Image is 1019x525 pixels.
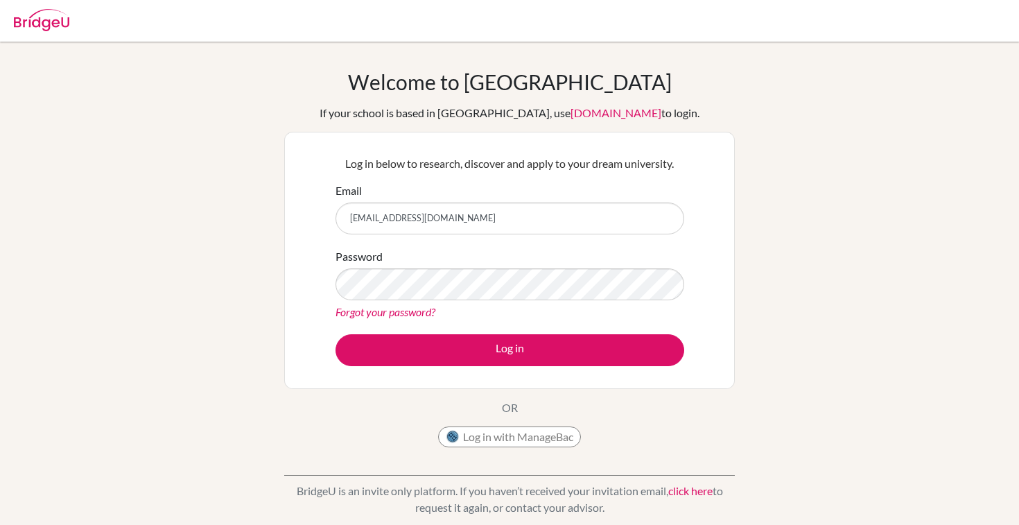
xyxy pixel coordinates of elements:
[14,9,69,31] img: Bridge-U
[284,483,735,516] p: BridgeU is an invite only platform. If you haven’t received your invitation email, to request it ...
[336,248,383,265] label: Password
[336,155,684,172] p: Log in below to research, discover and apply to your dream university.
[438,427,581,447] button: Log in with ManageBac
[502,399,518,416] p: OR
[348,69,672,94] h1: Welcome to [GEOGRAPHIC_DATA]
[571,106,661,119] a: [DOMAIN_NAME]
[320,105,699,121] div: If your school is based in [GEOGRAPHIC_DATA], use to login.
[336,334,684,366] button: Log in
[336,182,362,199] label: Email
[668,484,713,497] a: click here
[336,305,435,318] a: Forgot your password?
